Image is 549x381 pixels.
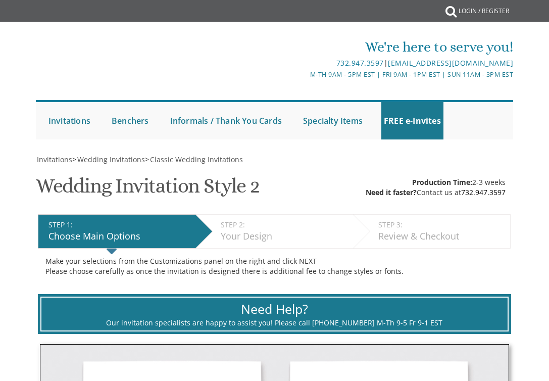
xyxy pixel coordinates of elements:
div: STEP 1: [48,220,190,230]
div: STEP 2: [221,220,348,230]
span: Invitations [37,155,72,164]
a: Specialty Items [301,102,365,139]
div: Review & Checkout [378,230,505,243]
a: [EMAIL_ADDRESS][DOMAIN_NAME] [388,58,513,68]
span: > [145,155,243,164]
a: Wedding Invitations [76,155,145,164]
div: Our invitation specialists are happy to assist you! Please call [PHONE_NUMBER] M-Th 9-5 Fr 9-1 EST [54,318,495,328]
div: | [195,57,513,69]
span: Wedding Invitations [77,155,145,164]
div: We're here to serve you! [195,37,513,57]
span: Production Time: [412,177,472,187]
a: Informals / Thank You Cards [168,102,284,139]
div: Need Help? [54,300,495,318]
span: > [72,155,145,164]
span: Need it faster? [366,187,417,197]
a: Invitations [36,155,72,164]
div: Choose Main Options [48,230,190,243]
div: STEP 3: [378,220,505,230]
div: Your Design [221,230,348,243]
a: 732.947.3597 [461,187,506,197]
a: Invitations [46,102,93,139]
div: Make your selections from the Customizations panel on the right and click NEXT Please choose care... [45,256,503,276]
div: M-Th 9am - 5pm EST | Fri 9am - 1pm EST | Sun 11am - 3pm EST [195,69,513,80]
a: Benchers [109,102,152,139]
span: Classic Wedding Invitations [150,155,243,164]
a: Classic Wedding Invitations [149,155,243,164]
h1: Wedding Invitation Style 2 [36,175,260,205]
a: 732.947.3597 [336,58,384,68]
div: 2-3 weeks Contact us at [366,177,506,198]
a: FREE e-Invites [381,102,443,139]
